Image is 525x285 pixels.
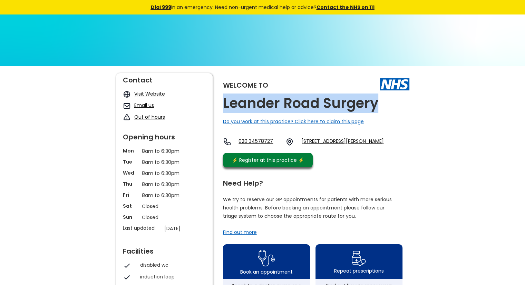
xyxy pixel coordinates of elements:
p: 8am to 6:30pm [142,191,187,199]
img: book appointment icon [258,248,275,268]
a: Visit Website [134,90,165,97]
div: disabled wc [140,262,202,268]
a: [STREET_ADDRESS][PERSON_NAME] [301,138,384,146]
div: Contact [123,73,206,83]
p: 8am to 6:30pm [142,147,187,155]
p: 8am to 6:30pm [142,169,187,177]
p: Last updated: [123,225,161,232]
div: Opening hours [123,130,206,140]
p: 8am to 6:30pm [142,180,187,188]
img: repeat prescription icon [351,249,366,267]
a: ⚡️ Register at this practice ⚡️ [223,153,313,167]
p: Closed [142,203,187,210]
img: globe icon [123,90,131,98]
a: Email us [134,102,154,109]
a: Contact the NHS on 111 [317,4,375,11]
div: Need Help? [223,176,402,187]
img: telephone icon [223,138,231,146]
img: exclamation icon [123,114,131,121]
a: Out of hours [134,114,165,120]
p: Thu [123,180,138,187]
p: Sat [123,203,138,209]
a: 020 34578727 [239,138,280,146]
p: [DATE] [164,225,209,232]
p: Mon [123,147,138,154]
div: Welcome to [223,82,268,89]
div: in an emergency. Need non-urgent medical help or advice? [104,3,421,11]
div: ⚡️ Register at this practice ⚡️ [229,156,308,164]
p: We try to reserve our GP appointments for patients with more serious health problems. Before book... [223,195,392,220]
div: induction loop [140,273,202,280]
p: Closed [142,214,187,221]
p: Tue [123,158,138,165]
p: Fri [123,191,138,198]
p: Sun [123,214,138,220]
a: Find out more [223,229,257,236]
div: Book an appointment [240,268,293,275]
a: Do you work at this practice? Click here to claim this page [223,118,364,125]
img: practice location icon [285,138,294,146]
p: 8am to 6:30pm [142,158,187,166]
div: Facilities [123,244,206,255]
a: Dial 999 [151,4,171,11]
img: The NHS logo [380,78,409,90]
div: Repeat prescriptions [334,267,384,274]
img: mail icon [123,102,131,110]
h2: Leander Road Surgery [223,96,378,111]
p: Wed [123,169,138,176]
